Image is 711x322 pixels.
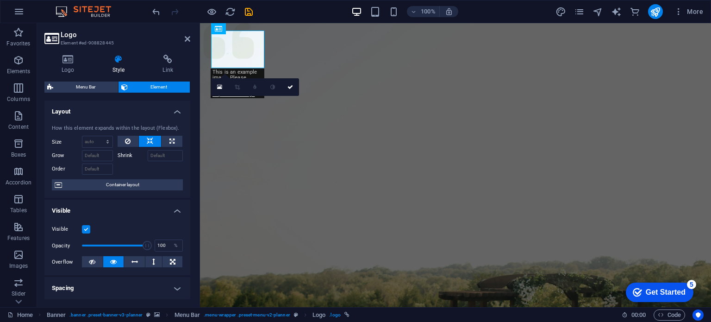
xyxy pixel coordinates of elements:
[169,240,182,251] div: %
[95,55,146,74] h4: Style
[10,207,27,214] p: Tables
[206,6,217,17] button: Click here to leave preview mode and continue editing
[246,78,264,96] a: Blur
[312,309,325,321] span: Click to select. Double-click to edit
[11,151,26,158] p: Boxes
[622,309,646,321] h6: Session time
[47,309,349,321] nav: breadcrumb
[44,200,190,216] h4: Visible
[200,23,711,307] iframe: To enrich screen reader interactions, please activate Accessibility in Grammarly extension settings
[445,7,453,16] i: On resize automatically adjust zoom level to fit chosen device.
[225,6,236,17] i: Reload page
[53,6,123,17] img: Editor Logo
[118,150,148,161] label: Shrink
[154,312,160,317] i: This element contains a background
[329,309,340,321] span: . logo
[229,78,246,96] a: Crop mode
[6,179,31,186] p: Accordion
[52,257,82,268] label: Overflow
[148,150,183,161] input: Default
[648,4,663,19] button: publish
[692,309,704,321] button: Usercentrics
[243,6,254,17] button: save
[7,234,30,242] p: Features
[630,6,640,17] i: Commerce
[294,312,298,317] i: This element is a customizable preset
[631,309,646,321] span: 00 00
[52,125,183,133] div: How this element expands within the layout (Flexbox).
[44,277,190,299] h4: Spacing
[592,6,603,17] i: Navigator
[27,10,67,19] div: Get Started
[630,6,641,17] button: commerce
[44,82,118,93] button: Menu Bar
[264,78,281,96] a: Greyscale
[56,82,115,93] span: Menu Bar
[8,123,29,131] p: Content
[12,290,26,297] p: Slider
[150,6,162,17] button: undo
[6,40,30,47] p: Favorites
[47,309,66,321] span: Click to select. Double-click to edit
[670,4,707,19] button: More
[52,224,82,235] label: Visible
[7,5,75,24] div: Get Started 5 items remaining, 0% complete
[146,312,150,317] i: This element is a customizable preset
[9,262,28,270] p: Images
[52,164,82,175] label: Order
[52,179,183,190] button: Container layout
[574,6,585,17] button: pages
[69,309,143,321] span: . banner .preset-banner-v3-planner
[44,101,190,117] h4: Layout
[52,139,82,145] label: Size
[225,6,236,17] button: reload
[44,55,95,74] h4: Logo
[145,55,190,74] h4: Link
[592,6,604,17] button: navigator
[407,6,440,17] button: 100%
[574,6,585,17] i: Pages (Ctrl+Alt+S)
[52,150,82,161] label: Grow
[555,6,567,17] button: design
[82,164,113,175] input: Default
[611,6,622,17] i: AI Writer
[650,6,661,17] i: Publish
[61,39,172,47] h3: Element #ed-908828445
[638,311,639,318] span: :
[611,6,622,17] button: text_generator
[654,309,685,321] button: Code
[204,309,290,321] span: . menu-wrapper .preset-menu-v2-planner
[65,179,180,190] span: Container layout
[281,78,299,96] a: Confirm ( Ctrl ⏎ )
[674,7,703,16] span: More
[82,150,113,161] input: Default
[421,6,436,17] h6: 100%
[658,309,681,321] span: Code
[243,6,254,17] i: Save (Ctrl+S)
[52,243,82,248] label: Opacity
[69,2,78,11] div: 5
[61,31,190,39] h2: Logo
[7,95,30,103] p: Columns
[7,68,31,75] p: Elements
[211,78,229,96] a: Select files from the file manager, stock photos, or upload file(s)
[555,6,566,17] i: Design (Ctrl+Alt+Y)
[175,309,200,321] span: Click to select. Double-click to edit
[131,82,187,93] span: Element
[118,82,190,93] button: Element
[151,6,162,17] i: Undo: Change text (Ctrl+Z)
[211,69,264,98] div: This is an example image. Please choose your own for more options.
[7,309,33,321] a: Click to cancel selection. Double-click to open Pages
[344,312,349,317] i: This element is linked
